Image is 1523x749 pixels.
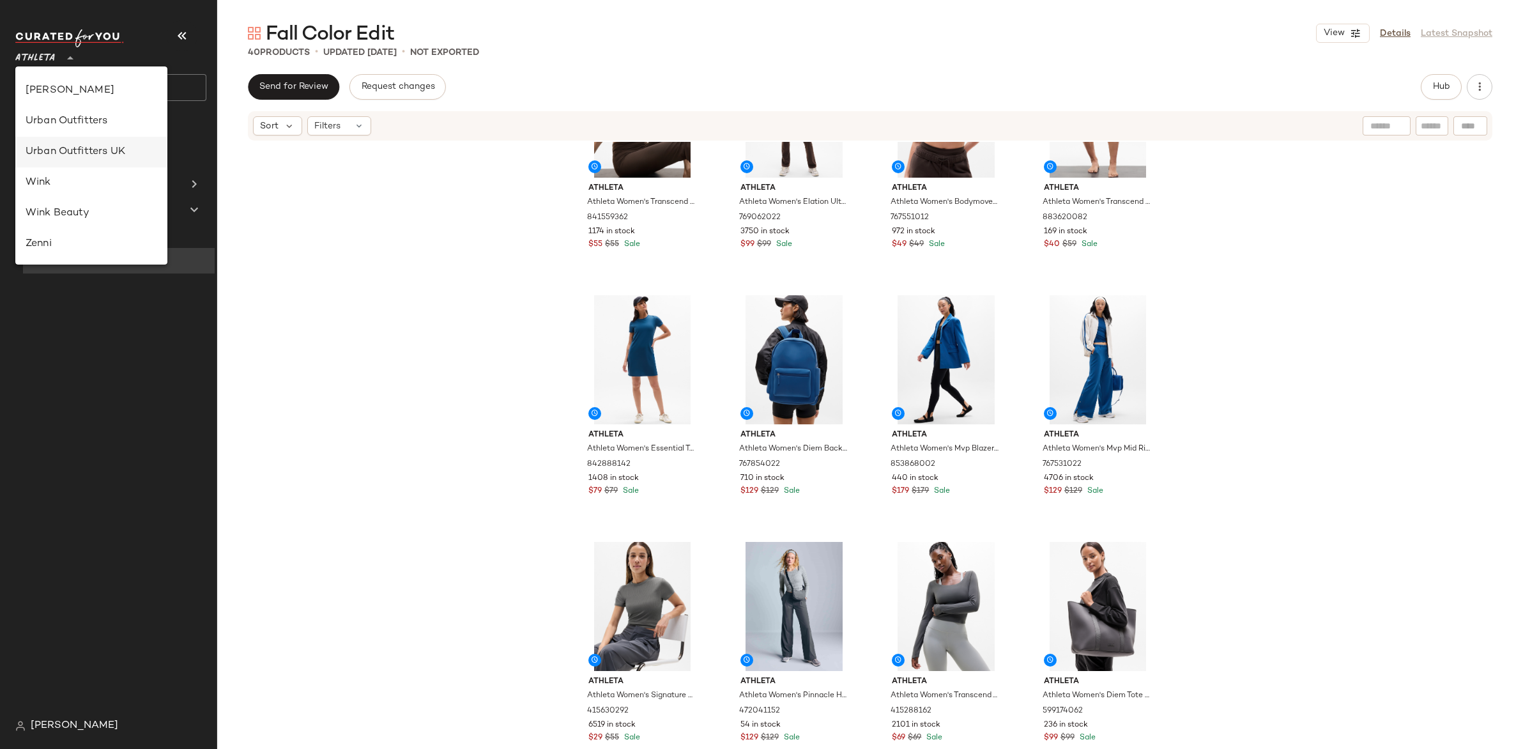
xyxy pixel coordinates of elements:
[1043,444,1151,455] span: Athleta Women's Mvp Mid Rise Snap Pant Maritime Size XS
[757,239,771,251] span: $99
[891,459,935,470] span: 853868002
[588,183,696,194] span: Athleta
[892,429,1000,441] span: Athleta
[402,45,405,60] span: •
[1044,720,1088,731] span: 236 in stock
[1085,487,1103,495] span: Sale
[259,82,328,92] span: Send for Review
[891,212,929,224] span: 767551012
[740,720,781,731] span: 54 in stock
[1044,429,1152,441] span: Athleta
[26,114,157,129] div: Urban Outfitters
[882,542,1010,671] img: cn60338876.jpg
[588,429,696,441] span: Athleta
[740,239,754,251] span: $99
[781,734,800,742] span: Sale
[360,82,434,92] span: Request changes
[1034,542,1162,671] img: cn59889696.jpg
[315,45,318,60] span: •
[892,720,940,731] span: 2101 in stock
[931,487,950,495] span: Sale
[781,487,800,495] span: Sale
[1034,295,1162,424] img: cn60472800.jpg
[740,486,758,497] span: $129
[588,239,602,251] span: $55
[891,706,931,717] span: 415288162
[26,206,157,221] div: Wink Beauty
[892,486,909,497] span: $179
[588,473,639,484] span: 1408 in stock
[740,429,848,441] span: Athleta
[892,473,938,484] span: 440 in stock
[26,175,157,190] div: Wink
[739,444,847,455] span: Athleta Women's Diem Backpack Maritime One Size
[761,486,779,497] span: $129
[15,29,124,47] img: cfy_white_logo.C9jOOHJF.svg
[739,459,780,470] span: 767854022
[1380,27,1411,40] a: Details
[909,239,924,251] span: $49
[1060,732,1075,744] span: $99
[26,83,157,98] div: [PERSON_NAME]
[587,459,631,470] span: 842888142
[588,720,636,731] span: 6519 in stock
[605,732,619,744] span: $55
[604,486,618,497] span: $79
[730,295,859,424] img: cn60306589.jpg
[774,240,792,249] span: Sale
[1421,74,1462,100] button: Hub
[622,240,640,249] span: Sale
[1432,82,1450,92] span: Hub
[1043,706,1083,717] span: 599174062
[891,444,999,455] span: Athleta Women's Mvp Blazer Maritime Size 0
[740,676,848,688] span: Athleta
[578,295,707,424] img: cn59890256.jpg
[761,732,779,744] span: $129
[314,120,341,133] span: Filters
[26,144,157,160] div: Urban Outfitters UK
[588,486,602,497] span: $79
[740,732,758,744] span: $129
[410,46,479,59] p: Not Exported
[248,48,260,58] span: 40
[605,239,619,251] span: $55
[739,690,847,702] span: Athleta Women's Pinnacle High Rise Trouser Shadow Grey Size 16
[587,197,695,208] span: Athleta Women's Transcend V-Neck Crop Sports Bra A-C Truffle Size XS
[739,197,847,208] span: Athleta Women's Elation Ultra High Rise Straight Leg Pant Truffle Petite Size XXS
[15,721,26,731] img: svg%3e
[739,706,780,717] span: 472041152
[891,197,999,208] span: Athleta Women's Bodymove Balconette A-C Truffle Size M
[1043,459,1082,470] span: 767531022
[248,27,261,40] img: svg%3e
[266,22,394,47] span: Fall Color Edit
[587,444,695,455] span: Athleta Women's Essential Tee Dress Maritime Size XXS
[587,690,695,702] span: Athleta Women's Signature Rib Crop Tee Shadow Grey Size XS
[587,706,629,717] span: 415630292
[1077,734,1096,742] span: Sale
[892,226,935,238] span: 972 in stock
[578,542,707,671] img: cn59999135.jpg
[1043,197,1151,208] span: Athleta Women's Transcend High Rise 5" Short Truffle Brown Size XXS
[1323,28,1345,38] span: View
[323,46,397,59] p: updated [DATE]
[1064,486,1082,497] span: $129
[588,732,602,744] span: $29
[1044,486,1062,497] span: $129
[26,236,157,252] div: Zenni
[248,46,310,59] div: Products
[622,734,640,742] span: Sale
[882,295,1010,424] img: cn60435988.jpg
[892,239,907,251] span: $49
[1044,183,1152,194] span: Athleta
[1044,676,1152,688] span: Athleta
[739,212,781,224] span: 769062022
[1043,212,1087,224] span: 883620082
[740,226,790,238] span: 3750 in stock
[1044,226,1087,238] span: 169 in stock
[588,226,635,238] span: 1174 in stock
[926,240,945,249] span: Sale
[1044,239,1060,251] span: $40
[15,43,55,66] span: Athleta
[1043,690,1151,702] span: Athleta Women's Diem Tote Bag Shadow Grey One Size
[1079,240,1098,249] span: Sale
